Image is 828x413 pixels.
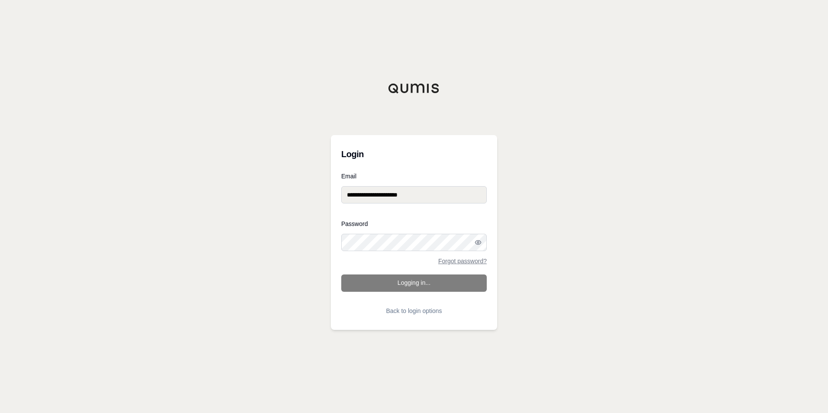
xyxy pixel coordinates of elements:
label: Email [341,173,487,179]
h3: Login [341,145,487,163]
button: Back to login options [341,302,487,319]
a: Forgot password? [438,258,487,264]
img: Qumis [388,83,440,94]
label: Password [341,221,487,227]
